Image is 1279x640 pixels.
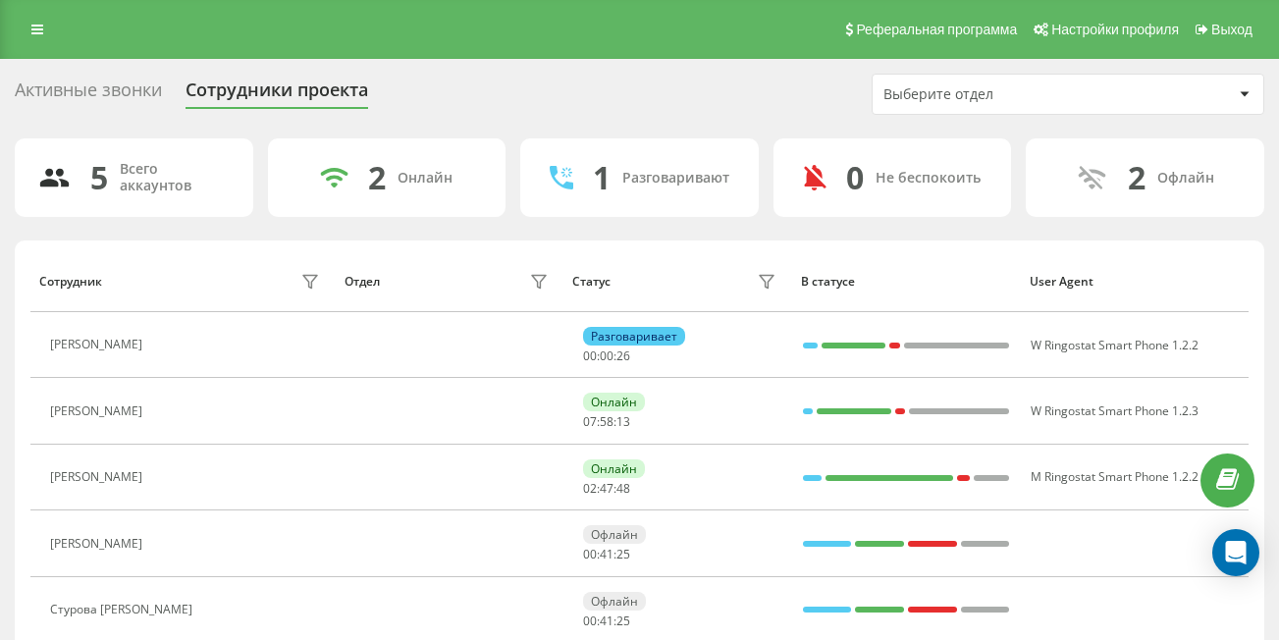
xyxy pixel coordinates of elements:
[583,393,645,411] div: Онлайн
[846,159,864,196] div: 0
[1031,468,1199,485] span: M Ringostat Smart Phone 1.2.2
[583,546,597,562] span: 00
[600,413,613,430] span: 58
[39,275,102,289] div: Сотрудник
[583,480,597,497] span: 02
[1128,159,1146,196] div: 2
[583,459,645,478] div: Онлайн
[856,22,1017,37] span: Реферальная программа
[572,275,611,289] div: Статус
[583,347,597,364] span: 00
[616,480,630,497] span: 48
[1031,402,1199,419] span: W Ringostat Smart Phone 1.2.3
[15,80,162,110] div: Активные звонки
[583,415,630,429] div: : :
[583,482,630,496] div: : :
[1211,22,1252,37] span: Выход
[583,614,630,628] div: : :
[801,275,1011,289] div: В статусе
[1031,337,1199,353] span: W Ringostat Smart Phone 1.2.2
[1030,275,1240,289] div: User Agent
[616,546,630,562] span: 25
[368,159,386,196] div: 2
[616,413,630,430] span: 13
[1157,170,1214,187] div: Офлайн
[398,170,453,187] div: Онлайн
[1212,529,1259,576] div: Open Intercom Messenger
[583,613,597,629] span: 00
[583,349,630,363] div: : :
[50,404,147,418] div: [PERSON_NAME]
[50,537,147,551] div: [PERSON_NAME]
[583,548,630,561] div: : :
[345,275,380,289] div: Отдел
[622,170,729,187] div: Разговаривают
[583,413,597,430] span: 07
[186,80,368,110] div: Сотрудники проекта
[50,338,147,351] div: [PERSON_NAME]
[583,525,646,544] div: Офлайн
[583,592,646,611] div: Офлайн
[600,347,613,364] span: 00
[600,613,613,629] span: 41
[600,546,613,562] span: 41
[883,86,1118,103] div: Выберите отдел
[1051,22,1179,37] span: Настройки профиля
[600,480,613,497] span: 47
[120,161,230,194] div: Всего аккаунтов
[593,159,611,196] div: 1
[616,347,630,364] span: 26
[616,613,630,629] span: 25
[876,170,981,187] div: Не беспокоить
[583,327,685,346] div: Разговаривает
[90,159,108,196] div: 5
[50,603,197,616] div: Cтурова [PERSON_NAME]
[50,470,147,484] div: [PERSON_NAME]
